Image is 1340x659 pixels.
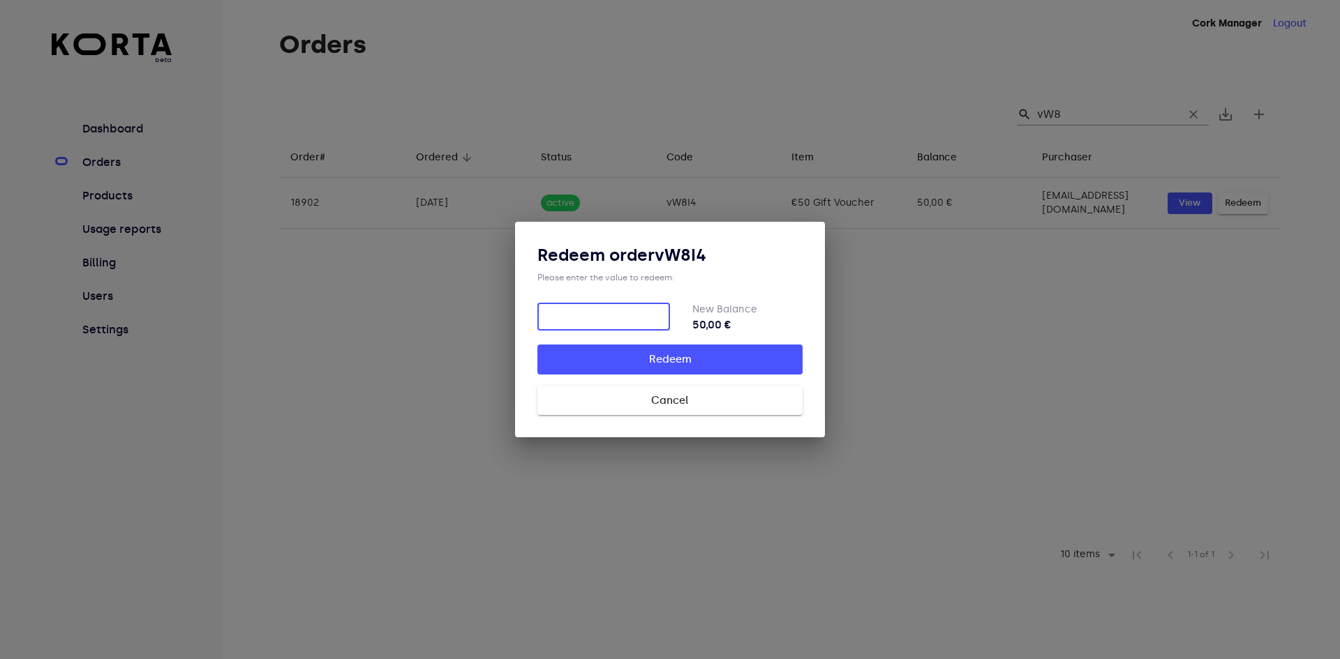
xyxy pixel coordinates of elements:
[560,391,780,409] span: Cancel
[537,244,803,266] h3: Redeem order vW8I4
[692,317,803,333] strong: 50,00 €
[537,344,803,374] button: Redeem
[537,386,803,415] button: Cancel
[692,303,757,315] label: New Balance
[560,350,780,368] span: Redeem
[537,272,803,283] div: Please enter the value to redeem:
